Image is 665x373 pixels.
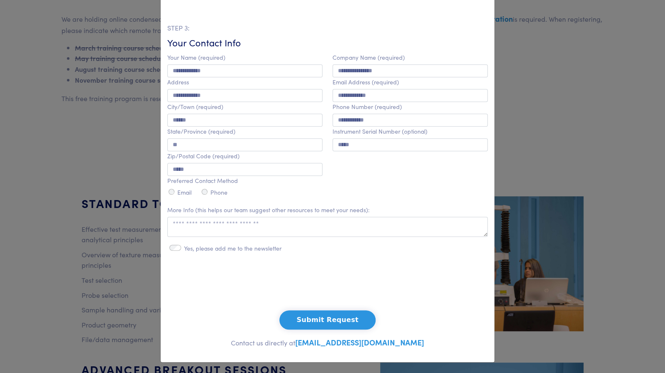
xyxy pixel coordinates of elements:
label: Your Name (required) [167,54,225,61]
label: Phone [210,189,228,196]
label: Email [177,189,192,196]
label: Address [167,79,189,86]
label: More Info (this helps our team suggest other resources to meet your needs): [167,206,370,213]
label: Instrument Serial Number (optional) [332,128,427,135]
p: Contact us directly at [167,336,488,349]
label: Yes, please add me to the newsletter [184,245,281,252]
a: [EMAIL_ADDRESS][DOMAIN_NAME] [295,337,424,348]
label: Preferred Contact Method [167,177,238,184]
h6: Your Contact Info [167,36,488,49]
label: Zip/Postal Code (required) [167,152,240,160]
p: STEP 3: [167,23,488,33]
label: Phone Number (required) [332,103,402,110]
label: Email Address (required) [332,79,399,86]
label: Company Name (required) [332,54,405,61]
label: City/Town (required) [167,103,223,110]
button: Submit Request [279,310,376,330]
label: State/Province (required) [167,128,235,135]
iframe: reCAPTCHA [264,269,391,302]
